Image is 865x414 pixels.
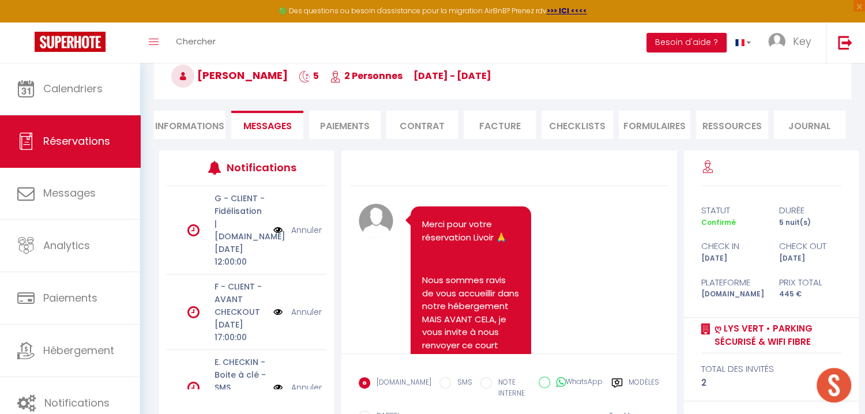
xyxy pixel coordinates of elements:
[215,318,266,344] p: [DATE] 17:00:00
[215,192,266,243] p: G - CLIENT - Fidélisation | [DOMAIN_NAME]
[370,377,431,390] label: [DOMAIN_NAME]
[694,289,771,300] div: [DOMAIN_NAME]
[43,134,110,148] span: Réservations
[44,396,110,410] span: Notifications
[646,33,727,52] button: Besoin d'aide ?
[771,204,848,217] div: durée
[464,111,535,139] li: Facture
[291,224,322,236] a: Annuler
[771,276,848,289] div: Prix total
[771,239,848,253] div: check out
[291,306,322,318] a: Annuler
[696,111,768,139] li: Ressources
[273,224,283,236] img: NO IMAGE
[43,343,114,357] span: Hébergement
[492,377,529,399] label: NOTE INTERNE
[774,111,845,139] li: Journal
[694,253,771,264] div: [DATE]
[167,22,224,63] a: Chercher
[43,81,103,96] span: Calendriers
[171,68,288,82] span: [PERSON_NAME]
[291,381,322,394] a: Annuler
[215,280,266,318] p: F - CLIENT - AVANT CHECKOUT
[451,377,472,390] label: SMS
[701,217,736,227] span: Confirmé
[273,381,283,394] img: NO IMAGE
[243,119,291,133] span: Messages
[817,368,851,402] div: Ouvrir le chat
[386,111,458,139] li: Contrat
[309,111,381,139] li: Paiements
[768,33,785,50] img: ...
[550,377,603,389] label: WhatsApp
[43,238,90,253] span: Analytics
[793,34,811,48] span: Key
[359,204,393,238] img: avatar.png
[694,239,771,253] div: check in
[176,35,216,47] span: Chercher
[701,362,841,376] div: total des invités
[43,186,96,200] span: Messages
[330,69,403,82] span: 2 Personnes
[701,376,841,390] div: 2
[771,289,848,300] div: 445 €
[215,243,266,268] p: [DATE] 12:00:00
[43,291,97,305] span: Paiements
[547,6,587,16] a: >>> ICI <<<<
[413,69,491,82] span: [DATE] - [DATE]
[422,218,519,244] p: Merci pour votre réservation Livoir 🙏
[759,22,826,63] a: ... Key
[619,111,690,139] li: FORMULAIRES
[215,356,266,394] p: E. CHECKIN - Boite à clé - SMS
[710,322,841,349] a: ღ Lys Vert • Parking sécurisé & Wifi fibre
[694,276,771,289] div: Plateforme
[35,32,106,52] img: Super Booking
[422,274,519,365] p: Nous sommes ravis de vous accueillir dans notre hébergement MAIS AVANT CELA, je vous invite à nou...
[154,111,225,139] li: Informations
[541,111,613,139] li: CHECKLISTS
[629,377,659,401] label: Modèles
[694,204,771,217] div: statut
[771,217,848,228] div: 5 nuit(s)
[838,35,852,50] img: logout
[227,155,293,180] h3: Notifications
[273,306,283,318] img: NO IMAGE
[299,69,319,82] span: 5
[771,253,848,264] div: [DATE]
